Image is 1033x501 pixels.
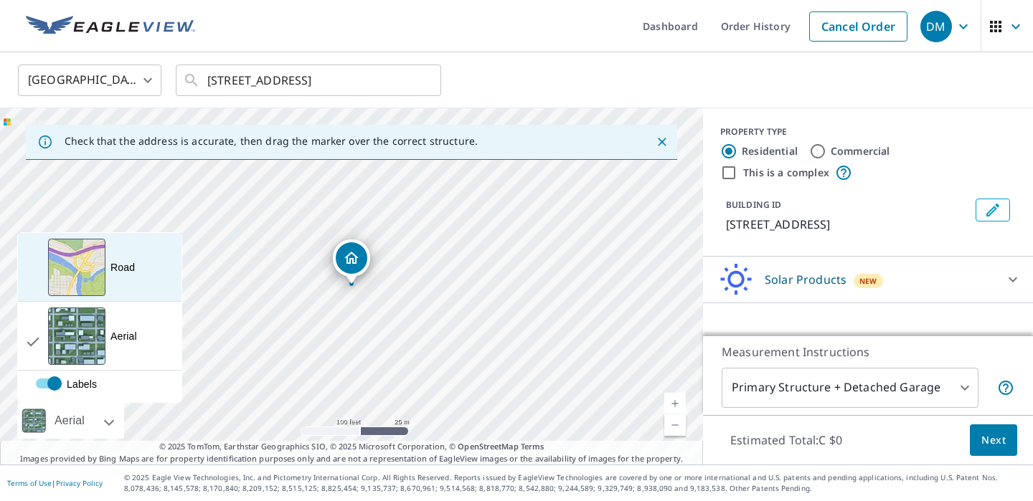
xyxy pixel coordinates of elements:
img: EV Logo [26,16,195,37]
a: Current Level 18, Zoom In [664,393,686,414]
div: Aerial [17,403,124,439]
span: Next [981,431,1006,449]
div: [GEOGRAPHIC_DATA] [18,60,161,100]
div: Road [110,260,135,275]
p: [STREET_ADDRESS] [726,216,970,233]
a: Current Level 18, Zoom Out [664,414,686,436]
a: Terms [521,441,544,452]
div: Primary Structure + Detached Garage [722,368,978,408]
input: Search by address or latitude-longitude [207,60,412,100]
div: PROPERTY TYPE [720,125,1016,138]
p: © 2025 Eagle View Technologies, Inc. and Pictometry International Corp. All Rights Reserved. Repo... [124,472,1026,494]
button: Next [970,424,1017,457]
p: Solar Products [765,271,846,288]
span: © 2025 TomTom, Earthstar Geographics SIO, © 2025 Microsoft Corporation, © [159,441,544,453]
div: DM [920,11,952,42]
button: Edit building 1 [976,199,1010,221]
div: Aerial [50,403,89,439]
label: Commercial [831,144,890,158]
div: Solar ProductsNew [714,262,1022,297]
a: Privacy Policy [56,478,103,488]
a: Terms of Use [7,478,52,488]
label: This is a complex [743,166,829,180]
span: Your report will include the primary structure and a detached garage if one exists. [997,379,1014,396]
p: BUILDING ID [726,199,781,211]
div: Dropped pin, building 1, Residential property, 65 BRANDER AVE NW ROCKY VIEW COUNTY AB T0J1X2 [333,239,370,284]
span: New [859,275,877,287]
div: enabled [18,371,181,402]
button: Close [653,133,671,151]
a: OpenStreetMap [458,441,518,452]
label: Labels [18,377,210,391]
p: Estimated Total: C $0 [719,424,854,456]
div: View aerial and more... [17,232,182,403]
label: Residential [742,144,798,158]
p: Measurement Instructions [722,343,1014,361]
p: Check that the address is accurate, then drag the marker over the correct structure. [65,135,478,148]
a: Cancel Order [809,11,907,42]
p: | [7,479,103,487]
div: Aerial [110,329,137,343]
